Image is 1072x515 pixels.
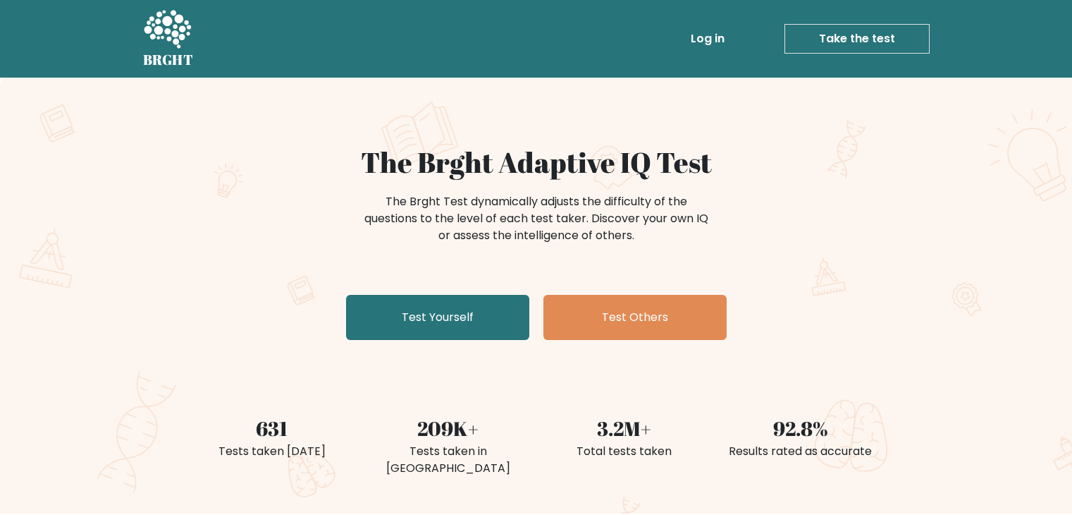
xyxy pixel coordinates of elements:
div: 631 [192,413,352,443]
div: Total tests taken [545,443,704,460]
a: Test Yourself [346,295,529,340]
h5: BRGHT [143,51,194,68]
div: Tests taken in [GEOGRAPHIC_DATA] [369,443,528,477]
div: The Brght Test dynamically adjusts the difficulty of the questions to the level of each test take... [360,193,713,244]
div: 92.8% [721,413,880,443]
div: Results rated as accurate [721,443,880,460]
a: Log in [685,25,730,53]
div: 209K+ [369,413,528,443]
div: Tests taken [DATE] [192,443,352,460]
div: 3.2M+ [545,413,704,443]
a: BRGHT [143,6,194,72]
a: Take the test [784,24,930,54]
a: Test Others [543,295,727,340]
h1: The Brght Adaptive IQ Test [192,145,880,179]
